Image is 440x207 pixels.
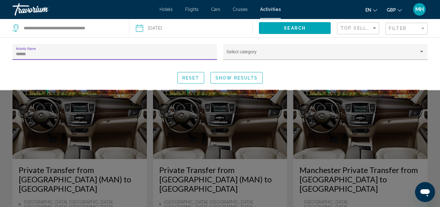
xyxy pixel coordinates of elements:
[177,72,205,84] button: Reset
[387,7,396,12] span: GBP
[389,26,407,31] span: Filter
[233,7,248,12] a: Cruises
[215,75,258,80] span: Show Results
[284,26,306,31] span: Search
[340,26,377,31] mat-select: Sort by
[385,22,428,35] button: Filter
[210,72,263,84] button: Show Results
[387,5,402,14] button: Change currency
[365,5,377,14] button: Change language
[12,3,153,16] a: Travorium
[411,3,428,16] button: User Menu
[182,75,200,80] span: Reset
[340,26,377,31] span: Top Sellers
[365,7,371,12] span: en
[160,7,173,12] a: Hotels
[185,7,199,12] a: Flights
[415,182,435,202] iframe: Button to launch messaging window
[211,7,220,12] a: Cars
[259,22,331,34] button: Search
[415,6,424,12] span: MH
[136,19,253,37] button: Date: Sep 8, 2025
[260,7,281,12] a: Activities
